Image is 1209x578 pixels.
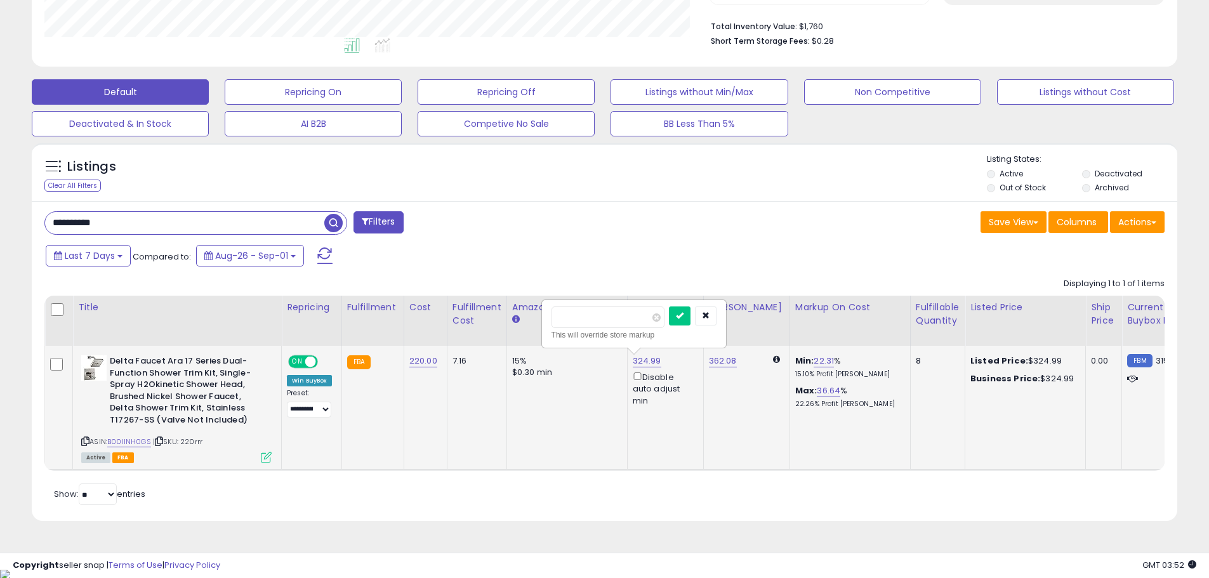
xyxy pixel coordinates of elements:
div: Cost [409,301,442,314]
small: FBA [347,355,371,369]
p: 15.10% Profit [PERSON_NAME] [795,370,901,379]
h5: Listings [67,158,116,176]
label: Deactivated [1095,168,1142,179]
div: Disable auto adjust min [633,370,694,407]
div: Fulfillment [347,301,399,314]
label: Active [1000,168,1023,179]
div: Fulfillable Quantity [916,301,960,327]
b: Max: [795,384,817,397]
a: Privacy Policy [164,559,220,571]
a: 220.00 [409,355,437,367]
small: FBM [1127,354,1152,367]
div: Amazon Fees [512,301,622,314]
span: Columns [1057,216,1097,228]
button: Repricing On [225,79,402,105]
div: Title [78,301,276,314]
span: 2025-09-9 03:52 GMT [1142,559,1196,571]
div: seller snap | | [13,560,220,572]
div: [PERSON_NAME] [709,301,784,314]
span: FBA [112,452,134,463]
span: | SKU: 220rrr [153,437,202,447]
b: Listed Price: [970,355,1028,367]
span: OFF [316,357,336,367]
button: Save View [981,211,1047,233]
div: Preset: [287,389,332,417]
th: The percentage added to the cost of goods (COGS) that forms the calculator for Min & Max prices. [789,296,910,346]
div: Ship Price [1091,301,1116,327]
div: 8 [916,355,955,367]
div: This will override store markup [552,329,717,341]
div: Win BuyBox [287,375,332,386]
button: AI B2B [225,111,402,136]
b: Short Term Storage Fees: [711,36,810,46]
div: 7.16 [453,355,497,367]
small: Amazon Fees. [512,314,520,325]
button: Non Competitive [804,79,981,105]
label: Out of Stock [1000,182,1046,193]
div: 0.00 [1091,355,1112,367]
a: 36.64 [817,384,840,397]
a: Terms of Use [109,559,162,571]
div: $0.30 min [512,367,618,378]
div: Markup on Cost [795,301,905,314]
button: Aug-26 - Sep-01 [196,245,304,266]
button: Listings without Min/Max [611,79,788,105]
span: ON [289,357,305,367]
b: Min: [795,355,814,367]
button: Last 7 Days [46,245,131,266]
strong: Copyright [13,559,59,571]
span: Last 7 Days [65,249,115,262]
p: 22.26% Profit [PERSON_NAME] [795,400,901,409]
div: Clear All Filters [44,180,101,192]
div: Displaying 1 to 1 of 1 items [1064,278,1165,290]
button: Listings without Cost [997,79,1174,105]
span: $0.28 [812,35,834,47]
a: 22.31 [814,355,834,367]
button: Filters [353,211,403,233]
span: All listings currently available for purchase on Amazon [81,452,110,463]
button: Actions [1110,211,1165,233]
button: Columns [1048,211,1108,233]
div: Repricing [287,301,336,314]
div: $324.99 [970,355,1076,367]
div: Current Buybox Price [1127,301,1192,327]
button: Default [32,79,209,105]
a: B00IINH0GS [107,437,151,447]
b: Total Inventory Value: [711,21,797,32]
button: Repricing Off [418,79,595,105]
button: BB Less Than 5% [611,111,788,136]
img: 413QPyzQIfL._SL40_.jpg [81,355,107,381]
div: 15% [512,355,618,367]
span: 315.24 [1156,355,1182,367]
b: Business Price: [970,372,1040,384]
span: Compared to: [133,251,191,263]
button: Deactivated & In Stock [32,111,209,136]
div: % [795,355,901,379]
button: Competive No Sale [418,111,595,136]
div: $324.99 [970,373,1076,384]
li: $1,760 [711,18,1155,33]
span: Show: entries [54,488,145,500]
a: 324.99 [633,355,661,367]
label: Archived [1095,182,1129,193]
b: Delta Faucet Ara 17 Series Dual-Function Shower Trim Kit, Single-Spray H2Okinetic Shower Head, Br... [110,355,264,429]
div: ASIN: [81,355,272,461]
div: % [795,385,901,409]
a: 362.08 [709,355,737,367]
div: Listed Price [970,301,1080,314]
div: Fulfillment Cost [453,301,501,327]
span: Aug-26 - Sep-01 [215,249,288,262]
p: Listing States: [987,154,1177,166]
